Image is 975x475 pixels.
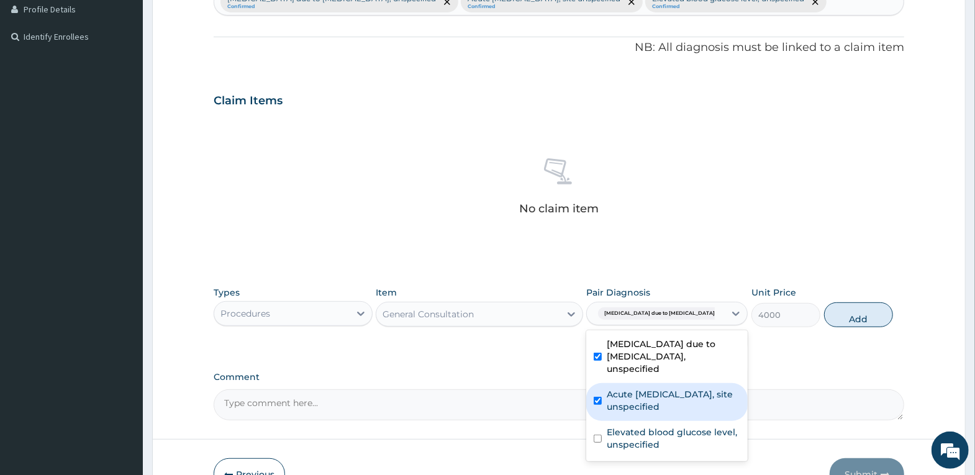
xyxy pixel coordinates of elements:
p: No claim item [519,202,599,215]
p: NB: All diagnosis must be linked to a claim item [214,40,904,56]
span: [MEDICAL_DATA] due to [MEDICAL_DATA] falc... [598,307,735,320]
div: Minimize live chat window [204,6,234,36]
div: General Consultation [383,308,474,320]
h3: Claim Items [214,94,283,108]
textarea: Type your message and hit 'Enter' [6,339,237,382]
div: Chat with us now [65,70,209,86]
label: [MEDICAL_DATA] due to [MEDICAL_DATA], unspecified [607,338,740,375]
small: Confirmed [652,4,804,10]
label: Elevated blood glucose level, unspecified [607,426,740,451]
label: Unit Price [751,286,796,299]
label: Acute [MEDICAL_DATA], site unspecified [607,388,740,413]
img: d_794563401_company_1708531726252_794563401 [23,62,50,93]
small: Confirmed [227,4,436,10]
small: Confirmed [468,4,620,10]
label: Pair Diagnosis [586,286,650,299]
label: Comment [214,372,904,382]
label: Types [214,287,240,298]
button: Add [824,302,893,327]
label: Item [376,286,397,299]
span: We're online! [72,156,171,282]
div: Procedures [220,307,270,320]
